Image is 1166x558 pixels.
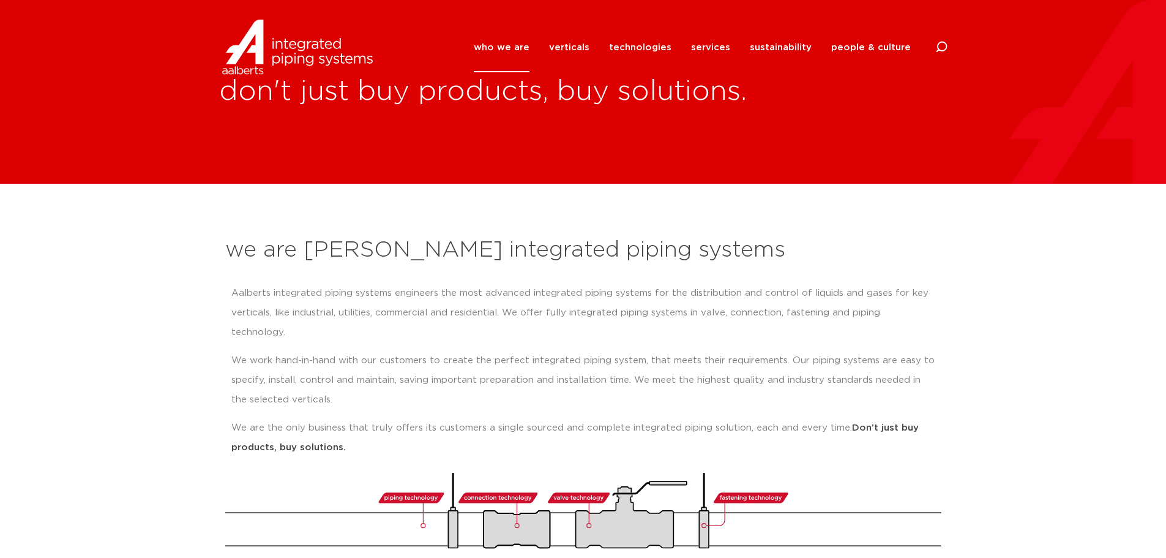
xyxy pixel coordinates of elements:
p: We are the only business that truly offers its customers a single sourced and complete integrated... [231,418,935,458]
p: We work hand-in-hand with our customers to create the perfect integrated piping system, that meet... [231,351,935,410]
a: services [691,23,730,72]
a: sustainability [750,23,812,72]
h2: we are [PERSON_NAME] integrated piping systems [225,236,941,265]
nav: Menu [474,23,911,72]
a: technologies [609,23,671,72]
a: verticals [549,23,589,72]
p: Aalberts integrated piping systems engineers the most advanced integrated piping systems for the ... [231,284,935,342]
a: who we are [474,23,529,72]
a: people & culture [831,23,911,72]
